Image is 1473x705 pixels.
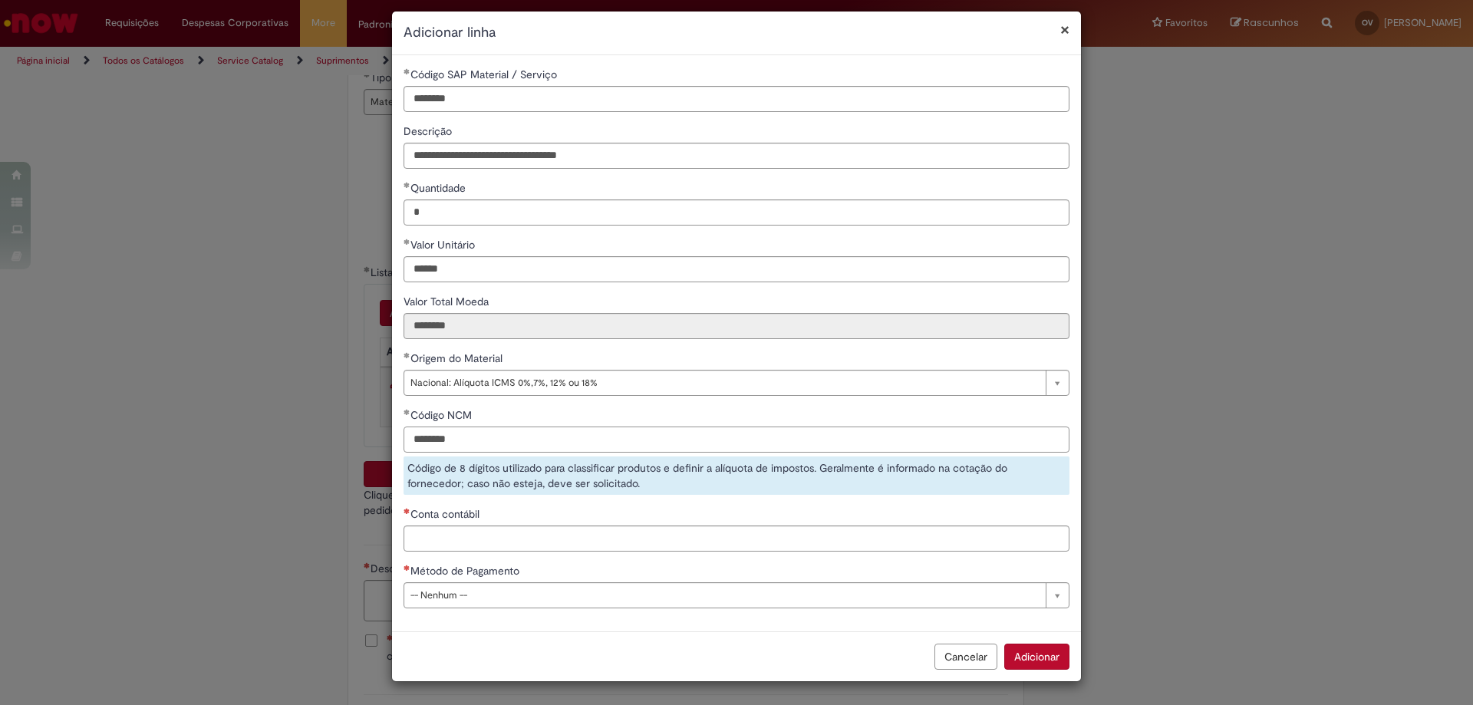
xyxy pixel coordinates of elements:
[410,507,483,521] span: Conta contábil
[404,508,410,514] span: Necessários
[404,182,410,188] span: Obrigatório Preenchido
[404,525,1069,552] input: Conta contábil
[1004,644,1069,670] button: Adicionar
[410,68,560,81] span: Código SAP Material / Serviço
[404,68,410,74] span: Obrigatório Preenchido
[404,239,410,245] span: Obrigatório Preenchido
[410,351,506,365] span: Origem do Material
[404,256,1069,282] input: Valor Unitário
[410,181,469,195] span: Quantidade
[404,295,492,308] span: Somente leitura - Valor Total Moeda
[404,456,1069,495] div: Código de 8 dígitos utilizado para classificar produtos e definir a alíquota de impostos. Geralme...
[410,408,475,422] span: Código NCM
[1060,21,1069,38] button: Fechar modal
[410,238,478,252] span: Valor Unitário
[410,583,1038,608] span: -- Nenhum --
[404,427,1069,453] input: Código NCM
[410,371,1038,395] span: Nacional: Alíquota ICMS 0%,7%, 12% ou 18%
[404,124,455,138] span: Descrição
[404,352,410,358] span: Obrigatório Preenchido
[404,409,410,415] span: Obrigatório Preenchido
[404,143,1069,169] input: Descrição
[404,565,410,571] span: Necessários
[934,644,997,670] button: Cancelar
[404,313,1069,339] input: Valor Total Moeda
[404,86,1069,112] input: Código SAP Material / Serviço
[404,199,1069,226] input: Quantidade
[404,23,1069,43] h2: Adicionar linha
[410,564,522,578] span: Método de Pagamento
